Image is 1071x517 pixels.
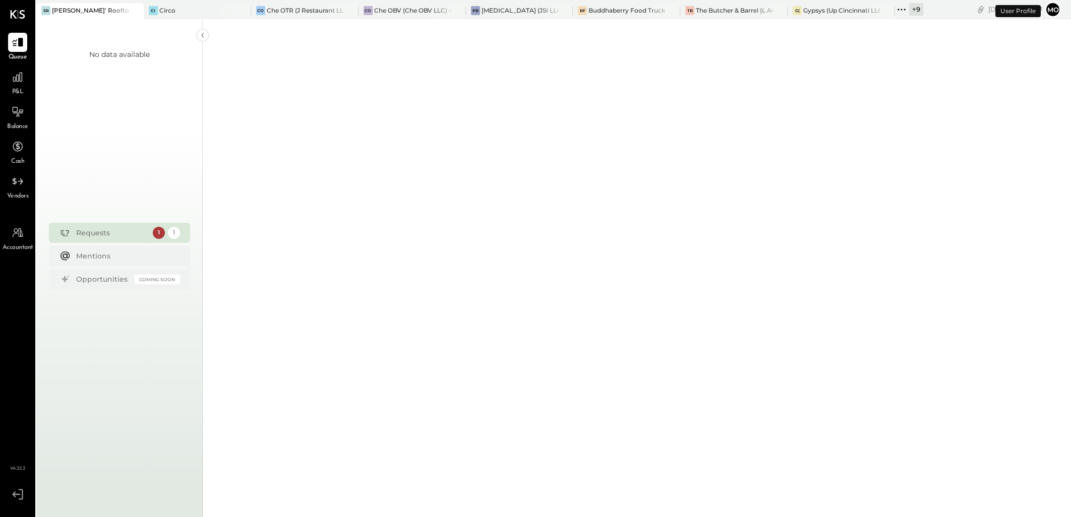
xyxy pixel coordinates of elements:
[153,227,165,239] div: 1
[578,6,587,15] div: BF
[76,274,130,284] div: Opportunities
[696,6,772,15] div: The Butcher & Barrel (L Argento LLC) - [GEOGRAPHIC_DATA]
[76,228,148,238] div: Requests
[9,53,27,62] span: Queue
[988,5,1042,14] div: [DATE]
[909,3,923,16] div: + 9
[1,172,35,201] a: Vendors
[1,33,35,62] a: Queue
[995,5,1041,17] div: User Profile
[159,6,175,15] div: Circo
[374,6,451,15] div: Che OBV (Che OBV LLC) - Ignite
[803,6,880,15] div: Gypsys (Up Cincinnati LLC) - Ignite
[256,6,265,15] div: CO
[1,68,35,97] a: P&L
[1,102,35,132] a: Balance
[89,49,150,59] div: No data available
[1,223,35,252] a: Accountant
[471,6,480,15] div: PB
[41,6,50,15] div: SR
[685,6,694,15] div: TB
[3,243,33,252] span: Accountant
[52,6,129,15] div: [PERSON_NAME]' Rooftop - Ignite
[135,275,180,284] div: Coming Soon
[7,192,29,201] span: Vendors
[1,137,35,166] a: Cash
[267,6,343,15] div: Che OTR (J Restaurant LLC) - Ignite
[482,6,558,15] div: [MEDICAL_DATA] (JSI LLC) - Ignite
[976,4,986,15] div: copy link
[149,6,158,15] div: Ci
[11,157,24,166] span: Cash
[588,6,665,15] div: Buddhaberry Food Truck
[7,122,28,132] span: Balance
[76,251,175,261] div: Mentions
[1045,2,1061,18] button: Mo
[168,227,180,239] div: 1
[793,6,802,15] div: G(
[364,6,373,15] div: CO
[12,88,24,97] span: P&L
